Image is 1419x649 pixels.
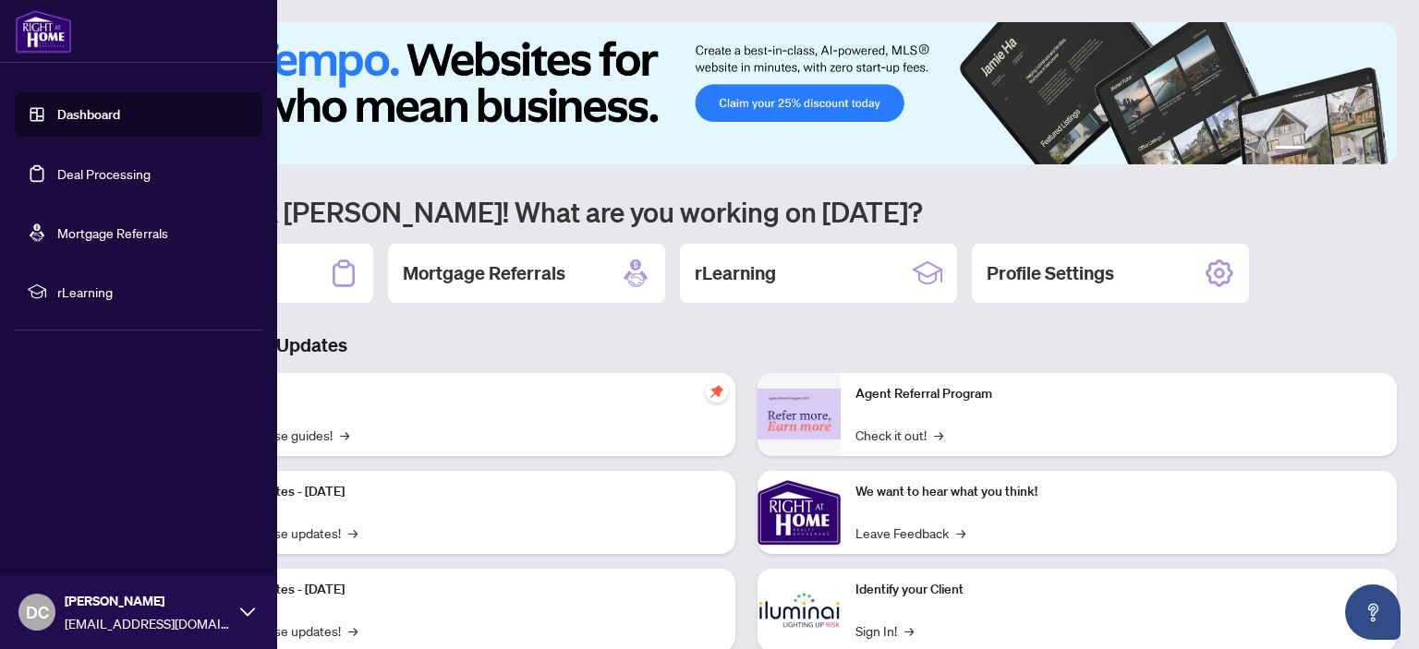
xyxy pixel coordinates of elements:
[194,482,721,502] p: Platform Updates - [DATE]
[855,620,914,641] a: Sign In!→
[96,194,1397,229] h1: Welcome back [PERSON_NAME]! What are you working on [DATE]?
[348,620,358,641] span: →
[57,106,120,123] a: Dashboard
[1275,146,1304,153] button: 1
[1327,146,1334,153] button: 3
[57,224,168,241] a: Mortgage Referrals
[758,389,841,439] img: Agent Referral Program
[15,9,72,54] img: logo
[340,425,349,445] span: →
[1371,146,1378,153] button: 6
[1341,146,1349,153] button: 4
[855,482,1382,502] p: We want to hear what you think!
[194,580,721,600] p: Platform Updates - [DATE]
[855,580,1382,600] p: Identify your Client
[348,523,358,543] span: →
[855,384,1382,404] p: Agent Referral Program
[987,260,1114,286] h2: Profile Settings
[57,282,249,302] span: rLearning
[695,260,776,286] h2: rLearning
[904,620,914,641] span: →
[65,613,231,633] span: [EMAIL_ADDRESS][DOMAIN_NAME]
[26,599,49,625] span: DC
[758,471,841,554] img: We want to hear what you think!
[1312,146,1319,153] button: 2
[1345,584,1401,640] button: Open asap
[706,380,728,403] span: pushpin
[956,523,965,543] span: →
[57,165,151,182] a: Deal Processing
[855,425,943,445] a: Check it out!→
[96,332,1397,358] h3: Brokerage & Industry Updates
[855,523,965,543] a: Leave Feedback→
[65,591,231,611] span: [PERSON_NAME]
[194,384,721,404] p: Self-Help
[96,22,1397,164] img: Slide 0
[1356,146,1364,153] button: 5
[403,260,565,286] h2: Mortgage Referrals
[934,425,943,445] span: →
